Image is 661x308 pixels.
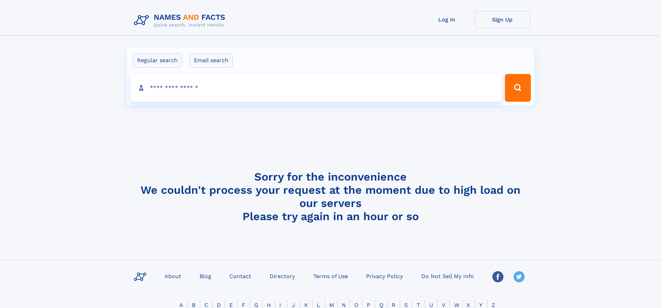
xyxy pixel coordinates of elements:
label: Email search [189,53,233,68]
label: Regular search [133,53,182,68]
a: Privacy Policy [363,271,406,281]
a: Do Not Sell My Info [418,271,477,281]
img: Logo Names and Facts [131,11,231,30]
img: Twitter [514,271,525,282]
a: Directory [267,271,298,281]
button: Search Button [505,74,531,102]
a: Blog [197,271,214,281]
h4: Sorry for the inconvenience We couldn't process your request at the moment due to high load on ou... [131,170,530,223]
a: Sign Up [475,11,530,28]
a: Log In [419,11,475,28]
a: Terms of Use [311,271,351,281]
img: Facebook [492,271,503,282]
a: Contact [227,271,254,281]
input: search input [130,74,502,102]
a: About [162,271,184,281]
